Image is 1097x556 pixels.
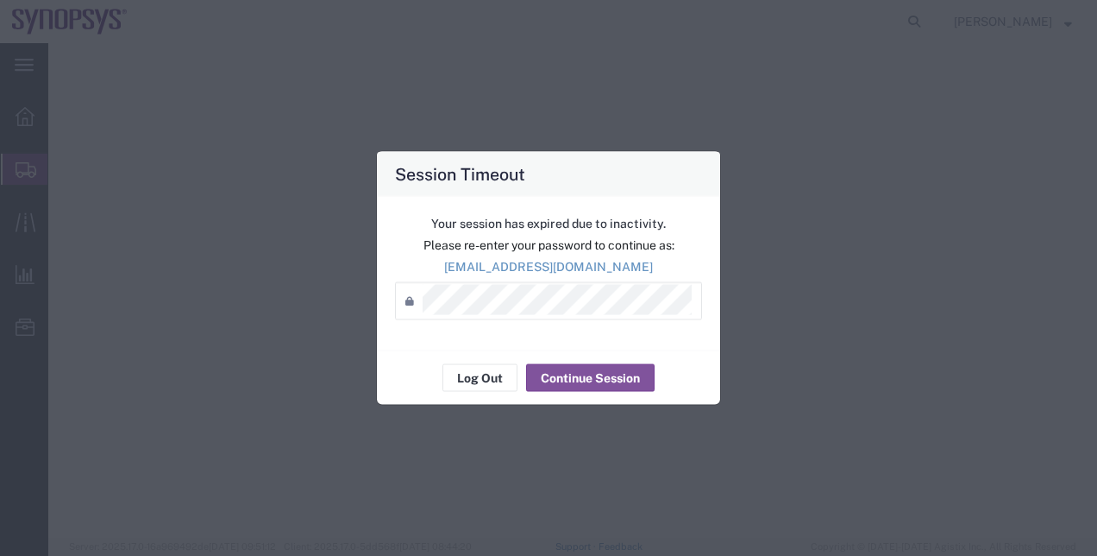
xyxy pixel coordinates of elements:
[395,258,702,276] p: [EMAIL_ADDRESS][DOMAIN_NAME]
[442,364,517,392] button: Log Out
[395,237,702,255] p: Please re-enter your password to continue as:
[395,161,525,186] h4: Session Timeout
[526,364,655,392] button: Continue Session
[395,215,702,233] p: Your session has expired due to inactivity.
